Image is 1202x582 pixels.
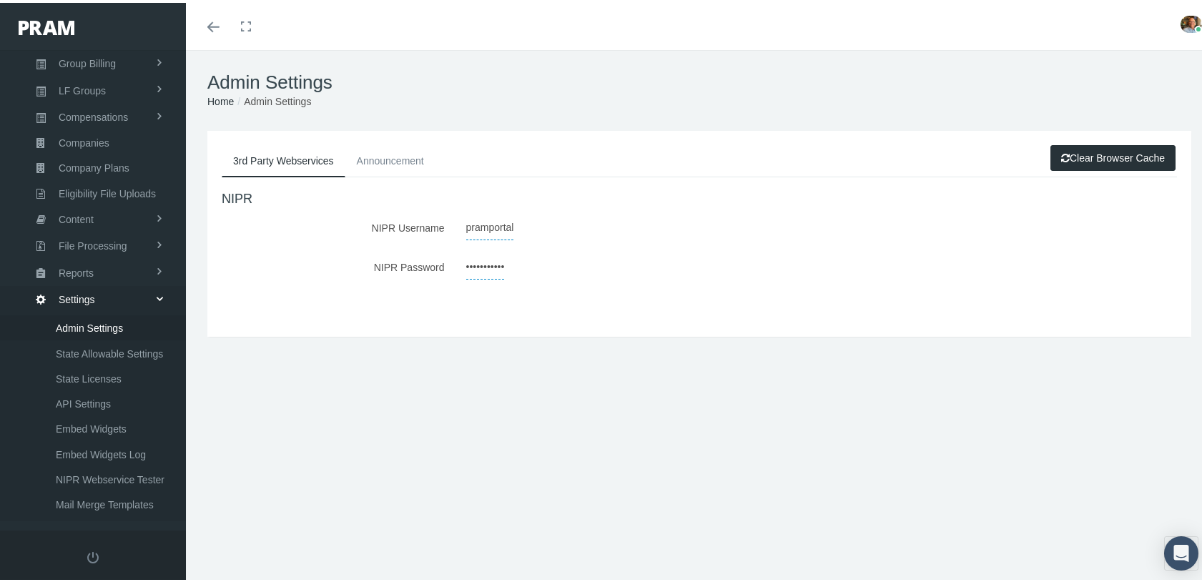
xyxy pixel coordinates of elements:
a: Clear Browser Cache [1050,142,1176,168]
img: PRAM_20_x_78.png [19,18,74,32]
span: Admin Settings [56,313,123,337]
h4: NIPR [222,189,1177,204]
span: Company Plans [59,153,129,177]
a: Announcement [345,142,435,174]
span: Embed Widgets Log [56,440,146,464]
span: PHI Disclosures [59,520,130,544]
span: Compensations [59,102,128,127]
span: NIPR Webservice Tester [56,465,164,489]
span: Mail Merge Templates [56,490,154,514]
span: Content [59,204,94,229]
span: State Licenses [56,364,122,388]
span: Embed Widgets [56,414,127,438]
span: Companies [59,128,109,152]
label: NIPR Password [211,252,455,277]
span: Settings [59,285,95,309]
img: S_Profile_Picture_15241.jpg [1181,13,1202,30]
span: pramportal [466,212,514,237]
span: File Processing [59,231,127,255]
a: Home [207,93,234,104]
span: LF Groups [59,76,106,100]
span: State Allowable Settings [56,339,163,363]
span: Group Billing [59,49,116,73]
li: Admin Settings [234,91,311,107]
a: 3rd Party Webservices [222,142,345,174]
label: NIPR Username [211,212,455,237]
span: Eligibility File Uploads [59,179,156,203]
div: Open Intercom Messenger [1164,533,1198,568]
span: Reports [59,258,94,282]
span: ••••••••••• [466,252,505,277]
span: API Settings [56,389,111,413]
h1: Admin Settings [207,69,1191,91]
